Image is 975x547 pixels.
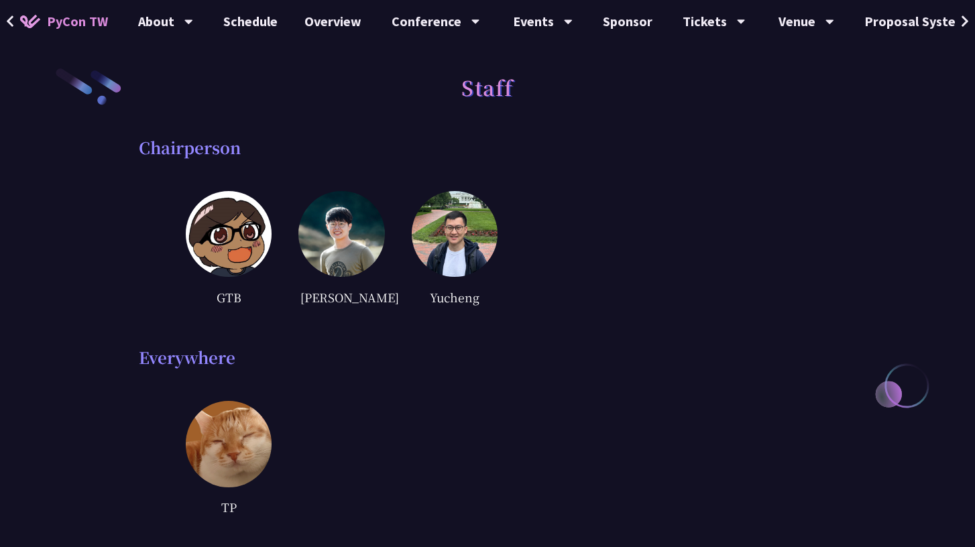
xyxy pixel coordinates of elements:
[7,5,121,38] a: PyCon TW
[47,11,108,32] span: PyCon TW
[186,497,272,518] div: TP
[298,191,384,277] img: Ray.c3a31ef.jpg
[461,67,514,107] h1: Staff
[186,287,272,307] div: GTB
[412,191,498,277] img: Yucheng.361bbcd.jpg
[139,137,836,158] div: Chairperson
[139,347,836,367] div: Everywhere
[298,287,384,307] div: [PERSON_NAME]
[186,401,272,487] img: default.0dba411.jpg
[20,15,40,28] img: Home icon of PyCon TW 2025
[186,191,272,277] img: GTB.6f9827a.jpg
[412,287,498,307] div: Yucheng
